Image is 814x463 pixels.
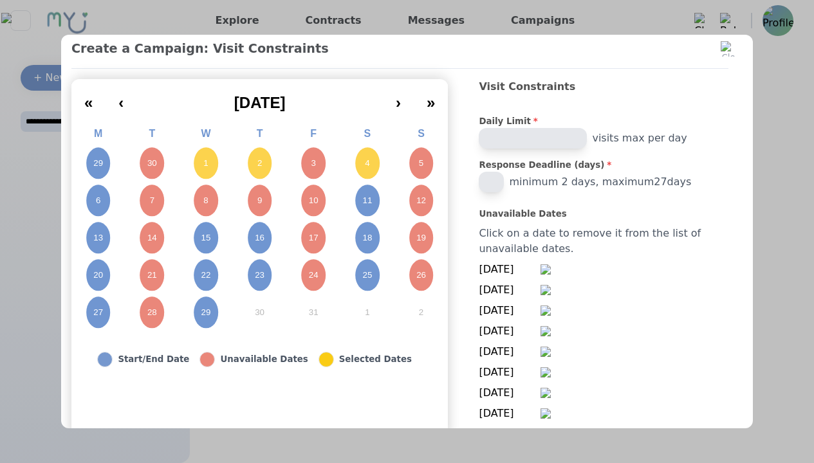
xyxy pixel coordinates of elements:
[541,388,551,398] img: Remove
[414,84,448,113] button: »
[340,257,394,294] button: October 25, 2025
[479,282,541,298] span: [DATE]
[479,303,541,318] span: [DATE]
[721,41,736,57] img: Close
[149,128,155,139] abbr: Tuesday
[234,94,286,111] span: [DATE]
[201,128,210,139] abbr: Wednesday
[136,84,383,113] button: [DATE]
[383,84,414,113] button: ›
[71,84,106,113] button: «
[125,182,180,219] button: October 7, 2025
[309,269,319,281] abbr: October 24, 2025
[416,232,426,244] abbr: October 19, 2025
[257,195,262,206] abbr: October 9, 2025
[257,128,263,139] abbr: Thursday
[286,294,340,331] button: October 31, 2025
[394,145,449,182] button: October 5, 2025
[479,344,541,359] span: [DATE]
[286,219,340,257] button: October 17, 2025
[479,406,541,421] span: [DATE]
[233,294,287,331] button: October 30, 2025
[311,158,316,169] abbr: October 3, 2025
[71,40,728,58] h2: Create a Campaign: Visit Constraints
[257,158,262,169] abbr: October 2, 2025
[479,221,728,262] div: Click on a date to remove it from the list of unavailable dates.
[201,307,211,318] abbr: October 29, 2025
[310,128,317,139] abbr: Friday
[479,426,541,442] span: [DATE]
[147,307,157,318] abbr: October 28, 2025
[541,408,551,419] img: Remove
[362,232,372,244] abbr: October 18, 2025
[179,294,233,331] button: October 29, 2025
[479,79,728,115] h2: Visit Constraints
[96,195,100,206] abbr: October 6, 2025
[255,232,264,244] abbr: October 16, 2025
[362,269,372,281] abbr: October 25, 2025
[418,128,425,139] abbr: Sunday
[179,257,233,294] button: October 22, 2025
[125,145,180,182] button: September 30, 2025
[365,158,369,169] abbr: October 4, 2025
[479,365,541,380] span: [DATE]
[309,195,319,206] abbr: October 10, 2025
[509,174,691,190] span: minimum 2 days, maximum 27 days
[416,195,426,206] abbr: October 12, 2025
[233,219,287,257] button: October 16, 2025
[394,182,449,219] button: October 12, 2025
[419,307,423,318] abbr: November 2, 2025
[93,158,103,169] abbr: September 29, 2025
[479,262,541,277] span: [DATE]
[286,182,340,219] button: October 10, 2025
[365,307,369,318] abbr: November 1, 2025
[255,269,264,281] abbr: October 23, 2025
[125,294,180,331] button: October 28, 2025
[286,145,340,182] button: October 3, 2025
[541,326,551,336] img: Remove
[479,208,728,221] label: Unavailable Dates
[340,145,394,182] button: October 4, 2025
[340,294,394,331] button: November 1, 2025
[541,367,551,377] img: Remove
[416,269,426,281] abbr: October 26, 2025
[203,158,208,169] abbr: October 1, 2025
[394,219,449,257] button: October 19, 2025
[71,257,125,294] button: October 20, 2025
[364,128,371,139] abbr: Saturday
[94,128,102,139] abbr: Monday
[479,115,728,128] label: Daily Limit
[541,264,551,275] img: Remove
[340,182,394,219] button: October 11, 2025
[286,257,340,294] button: October 24, 2025
[394,257,449,294] button: October 26, 2025
[93,269,103,281] abbr: October 20, 2025
[93,232,103,244] abbr: October 13, 2025
[201,269,211,281] abbr: October 22, 2025
[541,305,551,316] img: Remove
[106,84,136,113] button: ‹
[362,195,372,206] abbr: October 11, 2025
[220,353,308,366] div: Unavailable Dates
[592,131,687,146] span: visits max per day
[479,385,541,401] span: [DATE]
[147,158,157,169] abbr: September 30, 2025
[71,219,125,257] button: October 13, 2025
[309,232,319,244] abbr: October 17, 2025
[479,323,541,339] span: [DATE]
[71,182,125,219] button: October 6, 2025
[179,182,233,219] button: October 8, 2025
[71,294,125,331] button: October 27, 2025
[179,219,233,257] button: October 15, 2025
[203,195,208,206] abbr: October 8, 2025
[309,307,319,318] abbr: October 31, 2025
[201,232,211,244] abbr: October 15, 2025
[147,269,157,281] abbr: October 21, 2025
[255,307,264,318] abbr: October 30, 2025
[541,347,551,357] img: Remove
[147,232,157,244] abbr: October 14, 2025
[150,195,154,206] abbr: October 7, 2025
[118,353,189,366] div: Start/End Date
[93,307,103,318] abbr: October 27, 2025
[479,159,728,172] label: Response Deadline (days)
